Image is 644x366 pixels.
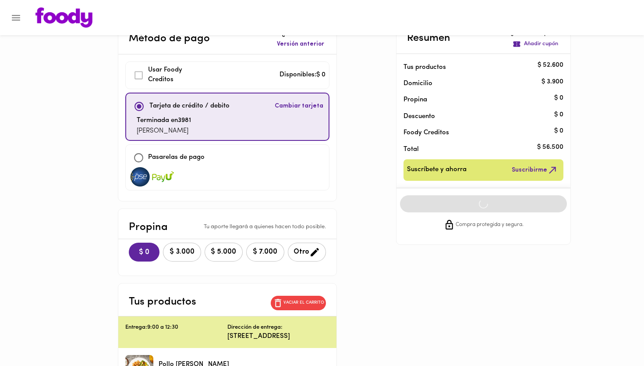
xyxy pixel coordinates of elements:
p: Tu aporte llegará a quienes hacen todo posible. [204,223,326,231]
button: $ 3.000 [163,243,201,262]
p: Entrega: 9:00 a 12:30 [125,323,227,332]
span: $ 0 [136,248,152,257]
button: Cambiar tarjeta [273,97,325,116]
p: [PERSON_NAME] [137,126,191,136]
span: $ 3.000 [169,248,195,256]
button: $ 0 [129,243,159,262]
p: $ 0 [554,126,563,136]
img: visa [152,167,174,187]
p: Terminada en 3981 [137,116,191,126]
img: logo.png [35,7,92,28]
p: Tarjeta de crédito / debito [149,101,230,111]
img: visa [129,167,151,187]
span: Compra protegida y segura. [456,221,524,230]
span: $ 5.000 [210,248,237,256]
iframe: Messagebird Livechat Widget [593,315,635,357]
span: Suscribirme [512,165,558,176]
p: Dirección de entrega: [227,323,283,332]
button: Otro [288,243,326,262]
span: Versión anterior [277,40,324,49]
button: $ 5.000 [205,243,243,262]
span: Otro [294,247,320,258]
p: $ 0 [554,93,563,103]
button: Vaciar el carrito [271,296,326,310]
p: Tus productos [403,63,550,72]
p: Domicilio [403,79,432,88]
p: Pasarelas de pago [148,153,205,163]
p: Usar Foody Creditos [148,65,208,85]
p: Añadir cupón [524,40,558,48]
p: $ 3.900 [541,77,563,86]
p: $ 0 [554,110,563,119]
p: Propina [403,95,550,104]
p: Total [403,145,550,154]
p: Disponibles: $ 0 [280,70,326,80]
button: Menu [5,7,27,29]
span: Suscríbete y ahorra [407,165,467,176]
span: $ 7.000 [252,248,279,256]
p: Descuento [403,112,435,121]
p: $ 56.500 [537,143,563,152]
button: Añadir cupón [511,38,560,50]
p: Foody Creditos [403,128,550,137]
span: Cambiar tarjeta [275,102,323,111]
p: Vaciar el carrito [283,300,324,306]
p: Tus productos [129,294,196,310]
button: Suscribirme [510,163,560,177]
button: Versión anterior [275,38,326,50]
p: Método de pago [129,31,210,47]
p: $ 52.600 [538,61,563,70]
button: $ 7.000 [246,243,284,262]
p: Propina [129,219,168,235]
p: [STREET_ADDRESS] [227,332,329,341]
p: Resumen [407,30,450,46]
